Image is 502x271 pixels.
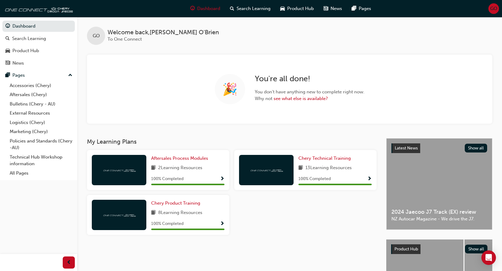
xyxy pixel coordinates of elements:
[108,29,219,36] span: Welcome back , [PERSON_NAME] O'Brien
[5,61,10,66] span: news-icon
[481,250,496,265] div: Open Intercom Messenger
[391,209,487,216] span: 2024 Jaecoo J7 Track (EX) review
[250,167,283,173] img: oneconnect
[287,5,314,12] span: Product Hub
[347,2,376,15] a: pages-iconPages
[225,2,275,15] a: search-iconSearch Learning
[5,36,10,42] span: search-icon
[2,70,75,81] button: Pages
[2,19,75,70] button: DashboardSearch LearningProduct HubNews
[220,176,224,182] span: Show Progress
[2,58,75,69] a: News
[7,81,75,90] a: Accessories (Chery)
[3,2,73,15] img: oneconnect
[255,95,364,102] span: Why not
[87,138,377,145] h3: My Learning Plans
[220,220,224,228] button: Show Progress
[151,176,184,182] span: 100 % Completed
[7,152,75,169] a: Technical Hub Workshop information
[197,5,220,12] span: Dashboard
[391,244,487,254] a: Product HubShow all
[490,5,497,12] span: GO
[5,24,10,29] span: guage-icon
[151,200,203,207] a: Chery Product Training
[255,74,364,84] h2: You're all done!
[5,48,10,54] span: car-icon
[331,5,342,12] span: News
[2,45,75,56] a: Product Hub
[151,156,208,161] span: Aftersales Process Modules
[274,96,328,101] a: see what else is available?
[280,5,285,12] span: car-icon
[298,155,353,162] a: Chery Technical Training
[7,90,75,99] a: Aftersales (Chery)
[395,146,418,151] span: Latest News
[93,32,100,39] span: GO
[12,72,25,79] div: Pages
[185,2,225,15] a: guage-iconDashboard
[367,176,372,182] span: Show Progress
[222,86,238,93] span: 🎉
[359,5,371,12] span: Pages
[319,2,347,15] a: news-iconNews
[151,155,211,162] a: Aftersales Process Modules
[12,60,24,67] div: News
[151,209,156,217] span: book-icon
[7,99,75,109] a: Bulletins (Chery - AU)
[7,136,75,152] a: Policies and Standards (Chery -AU)
[151,220,184,227] span: 100 % Completed
[158,209,202,217] span: 8 Learning Resources
[220,221,224,227] span: Show Progress
[5,73,10,78] span: pages-icon
[151,164,156,172] span: book-icon
[275,2,319,15] a: car-iconProduct Hub
[465,144,487,152] button: Show all
[298,176,331,182] span: 100 % Completed
[255,89,364,95] span: You don't have anything new to complete right now.
[158,164,202,172] span: 2 Learning Resources
[488,3,499,14] button: GO
[230,5,234,12] span: search-icon
[305,164,352,172] span: 13 Learning Resources
[102,167,136,173] img: oneconnect
[2,21,75,32] a: Dashboard
[391,143,487,153] a: Latest NewsShow all
[7,127,75,136] a: Marketing (Chery)
[151,200,200,206] span: Chery Product Training
[220,175,224,183] button: Show Progress
[324,5,328,12] span: news-icon
[12,35,46,42] div: Search Learning
[352,5,356,12] span: pages-icon
[7,169,75,178] a: All Pages
[7,109,75,118] a: External Resources
[12,47,39,54] div: Product Hub
[237,5,271,12] span: Search Learning
[7,118,75,127] a: Logistics (Chery)
[394,246,418,252] span: Product Hub
[298,164,303,172] span: book-icon
[108,36,142,42] span: To One Connect
[67,259,71,266] span: prev-icon
[102,212,136,218] img: oneconnect
[391,216,487,222] span: NZ Autocar Magazine - We drive the J7.
[298,156,351,161] span: Chery Technical Training
[465,245,488,253] button: Show all
[68,72,72,79] span: up-icon
[190,5,195,12] span: guage-icon
[2,33,75,44] a: Search Learning
[386,138,492,230] a: Latest NewsShow all2024 Jaecoo J7 Track (EX) reviewNZ Autocar Magazine - We drive the J7.
[367,175,372,183] button: Show Progress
